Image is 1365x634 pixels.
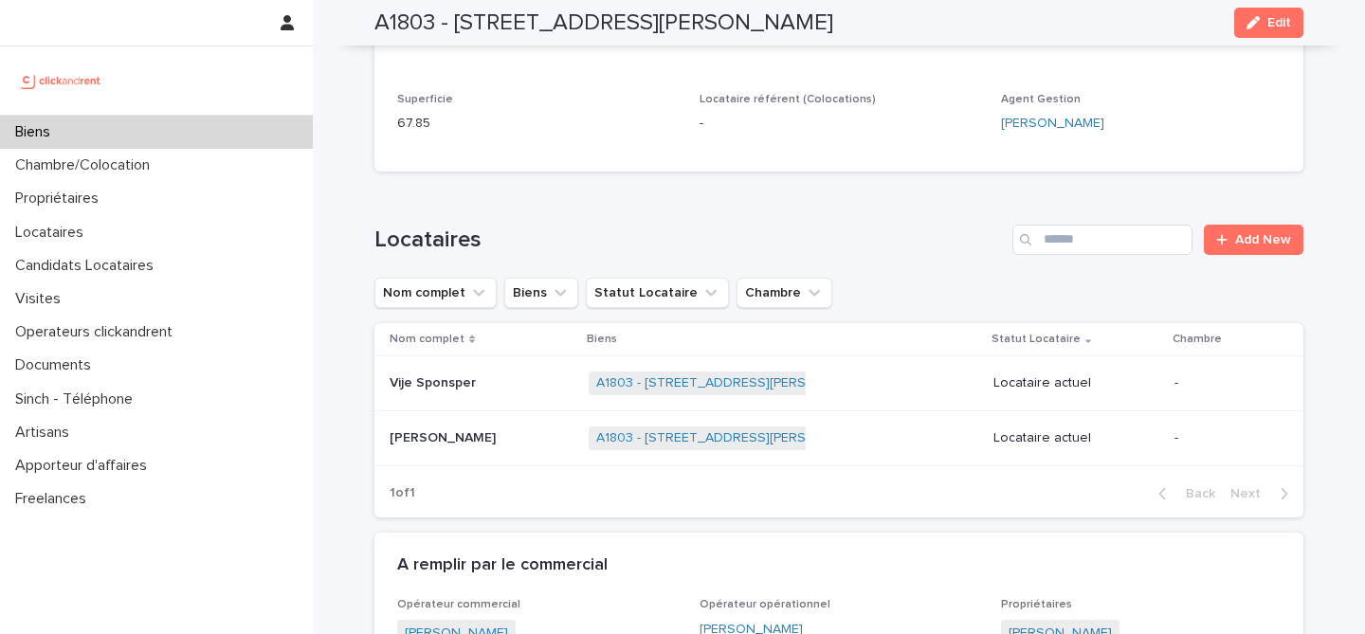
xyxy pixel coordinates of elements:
p: Documents [8,356,106,374]
a: A1803 - [STREET_ADDRESS][PERSON_NAME] [596,430,873,446]
span: Edit [1267,16,1291,29]
span: Add New [1235,233,1291,246]
span: Superficie [397,94,453,105]
button: Statut Locataire [586,278,729,308]
a: A1803 - [STREET_ADDRESS][PERSON_NAME] [596,375,873,391]
h2: A remplir par le commercial [397,555,608,576]
p: Sinch - Téléphone [8,390,148,408]
h2: A1803 - [STREET_ADDRESS][PERSON_NAME] [374,9,833,37]
img: UCB0brd3T0yccxBKYDjQ [15,62,107,100]
p: - [700,114,979,134]
button: Biens [504,278,578,308]
p: Biens [587,329,617,350]
p: Propriétaires [8,190,114,208]
p: Locataire actuel [993,430,1159,446]
p: Visites [8,290,76,308]
button: Back [1143,485,1223,502]
p: Vije Sponsper [390,371,480,391]
a: Add New [1204,225,1303,255]
a: [PERSON_NAME] [1001,114,1104,134]
button: Next [1223,485,1303,502]
p: 1 of 1 [374,470,430,516]
p: Locataire actuel [993,375,1159,391]
input: Search [1012,225,1192,255]
p: Candidats Locataires [8,257,169,275]
span: Opérateur commercial [397,599,520,610]
button: Chambre [737,278,832,308]
p: Artisans [8,424,84,442]
p: Chambre/Colocation [8,156,165,174]
p: Apporteur d'affaires [8,457,162,475]
span: Agent Gestion [1001,94,1081,105]
button: Nom complet [374,278,497,308]
p: Freelances [8,490,101,508]
p: - [1174,430,1273,446]
p: Statut Locataire [992,329,1081,350]
span: Opérateur opérationnel [700,599,830,610]
p: Biens [8,123,65,141]
p: 67.85 [397,114,677,134]
h1: Locataires [374,226,1005,254]
button: Edit [1234,8,1303,38]
tr: Vije SponsperVije Sponsper A1803 - [STREET_ADDRESS][PERSON_NAME] Locataire actuel- [374,356,1303,411]
span: Locataire référent (Colocations) [700,94,876,105]
p: - [1174,375,1273,391]
tr: [PERSON_NAME][PERSON_NAME] A1803 - [STREET_ADDRESS][PERSON_NAME] Locataire actuel- [374,411,1303,466]
span: Next [1230,487,1272,500]
p: Locataires [8,224,99,242]
p: [PERSON_NAME] [390,426,500,446]
p: Nom complet [390,329,464,350]
p: Chambre [1173,329,1222,350]
span: Back [1174,487,1215,500]
p: Operateurs clickandrent [8,323,188,341]
span: Propriétaires [1001,599,1072,610]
